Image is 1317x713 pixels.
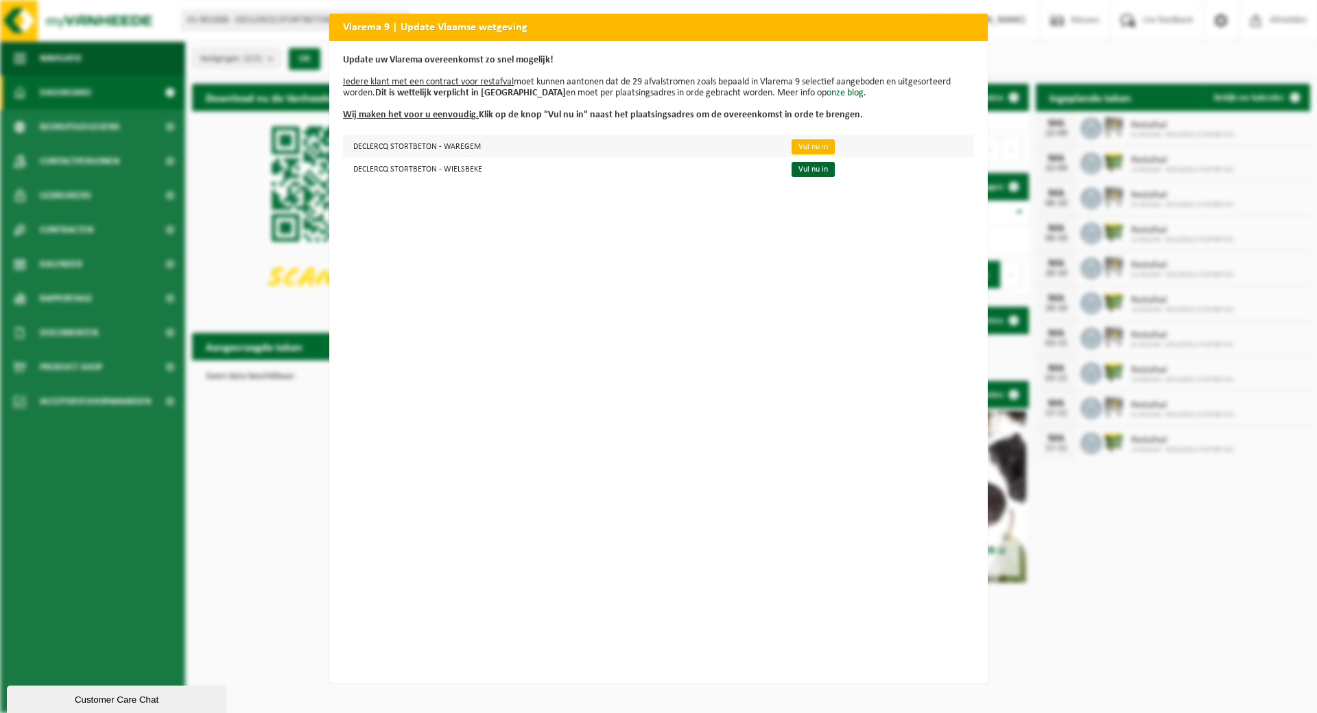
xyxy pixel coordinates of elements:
td: DECLERCQ STORTBETON - WAREGEM [343,135,780,157]
a: onze blog. [827,88,866,98]
iframe: chat widget [7,683,229,713]
b: Klik op de knop "Vul nu in" naast het plaatsingsadres om de overeenkomst in orde te brengen. [343,110,863,120]
h2: Vlarema 9 | Update Vlaamse wetgeving [329,14,988,40]
b: Update uw Vlarema overeenkomst zo snel mogelijk! [343,55,554,65]
u: Iedere klant met een contract voor restafval [343,77,514,87]
u: Wij maken het voor u eenvoudig. [343,110,479,120]
a: Vul nu in [792,162,835,177]
b: Dit is wettelijk verplicht in [GEOGRAPHIC_DATA] [375,88,566,98]
td: DECLERCQ STORTBETON - WIELSBEKE [343,157,780,180]
a: Vul nu in [792,139,835,154]
p: moet kunnen aantonen dat de 29 afvalstromen zoals bepaald in Vlarema 9 selectief aangeboden en ui... [343,55,974,121]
